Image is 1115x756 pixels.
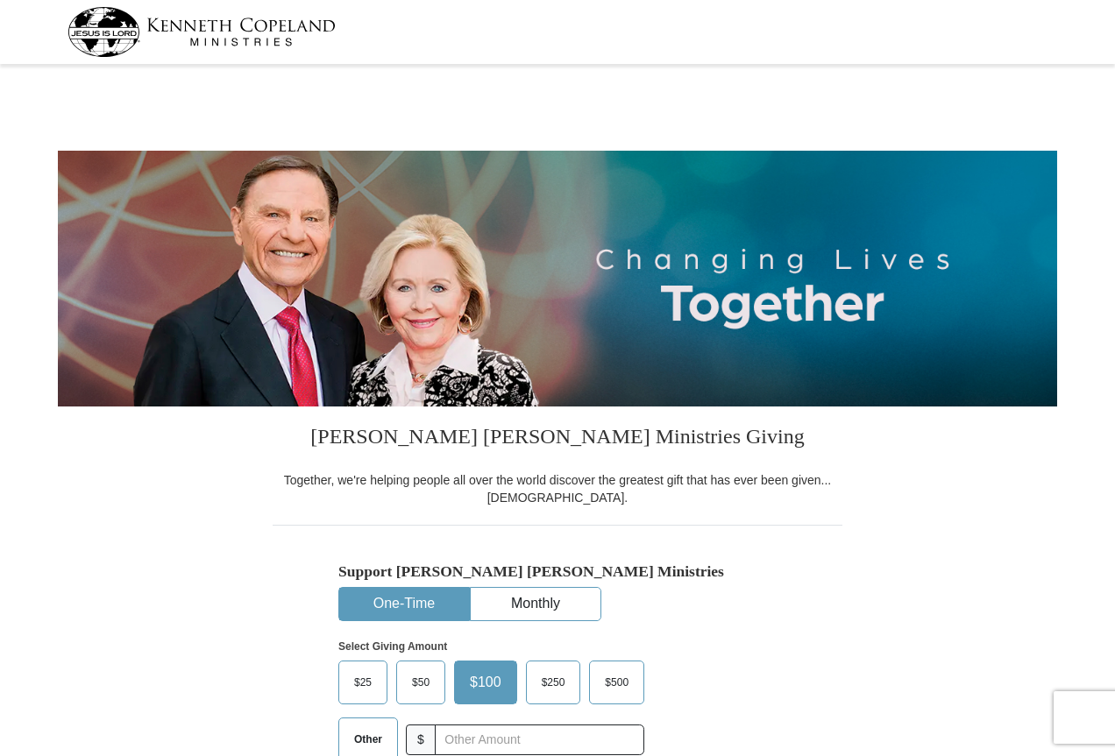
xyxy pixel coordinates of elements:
[471,588,600,620] button: Monthly
[596,669,637,696] span: $500
[345,669,380,696] span: $25
[67,7,336,57] img: kcm-header-logo.svg
[273,471,842,506] div: Together, we're helping people all over the world discover the greatest gift that has ever been g...
[338,562,777,581] h5: Support [PERSON_NAME] [PERSON_NAME] Ministries
[403,669,438,696] span: $50
[338,640,447,653] strong: Select Giving Amount
[435,724,644,755] input: Other Amount
[461,669,510,696] span: $100
[406,724,436,755] span: $
[339,588,469,620] button: One-Time
[273,406,842,471] h3: [PERSON_NAME] [PERSON_NAME] Ministries Giving
[345,726,391,752] span: Other
[533,669,574,696] span: $250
